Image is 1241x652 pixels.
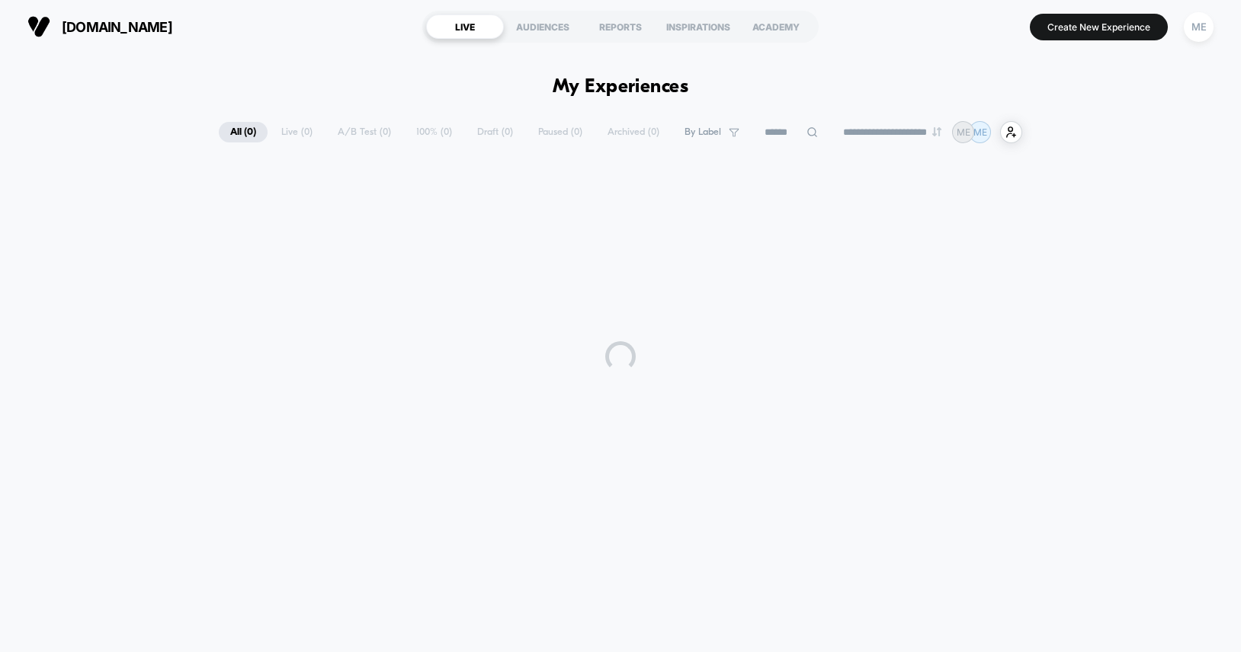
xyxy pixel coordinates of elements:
p: ME [957,126,970,138]
div: ACADEMY [737,14,815,39]
button: ME [1179,11,1218,43]
span: [DOMAIN_NAME] [62,19,172,35]
button: Create New Experience [1030,14,1168,40]
p: ME [973,126,987,138]
div: AUDIENCES [504,14,582,39]
h1: My Experiences [553,76,689,98]
div: REPORTS [582,14,659,39]
div: ME [1184,12,1214,42]
img: end [932,127,941,136]
div: LIVE [426,14,504,39]
span: By Label [685,126,721,138]
span: All ( 0 ) [219,122,268,142]
img: Visually logo [27,15,50,38]
button: [DOMAIN_NAME] [23,14,177,39]
div: INSPIRATIONS [659,14,737,39]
